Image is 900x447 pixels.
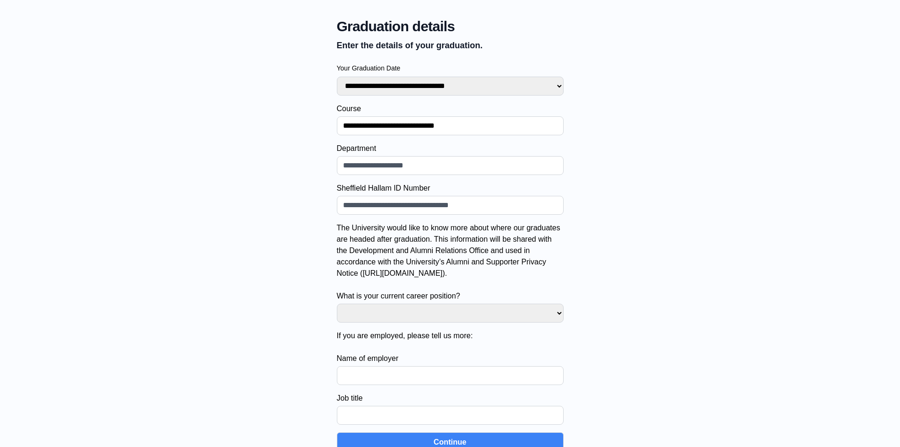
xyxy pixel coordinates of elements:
[337,63,564,73] label: Your Graduation Date
[337,393,564,404] label: Job title
[337,222,564,302] label: The University would like to know more about where our graduates are headed after graduation. Thi...
[337,39,564,52] p: Enter the details of your graduation.
[337,143,564,154] label: Department
[337,18,564,35] span: Graduation details
[337,183,564,194] label: Sheffield Hallam ID Number
[337,330,564,364] label: If you are employed, please tell us more: Name of employer
[337,103,564,114] label: Course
